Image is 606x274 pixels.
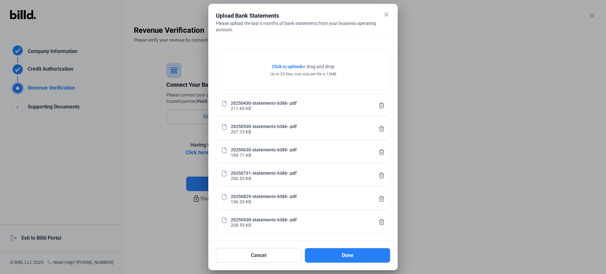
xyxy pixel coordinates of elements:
[231,217,297,222] div: 20250930-statements-6386-.pdf
[231,170,297,175] div: 20250731-statements-6386-.pdf
[231,100,297,105] div: 20250430-statements-6386-.pdf
[231,129,251,134] div: 207.23 KB
[231,147,297,152] div: 20250630-statements-6386-.pdf
[231,175,251,181] div: 200.53 KB
[305,248,390,263] button: Done
[270,71,336,77] div: Up to 20 files, max size per file is 15MB
[301,63,334,70] span: or drag and drop
[216,248,301,263] button: Cancel
[231,123,297,129] div: 20250530-statements-6386-.pdf
[231,152,251,157] div: 184.71 KB
[272,64,301,69] span: Click to upload
[231,222,251,227] div: 208.53 KB
[231,193,297,199] div: 20250829-statements-6386-.pdf
[383,11,390,18] mat-icon: close
[216,20,390,33] div: Please upload the last 6 months of bank statements from your business operating account.
[231,199,251,204] div: 196.33 KB
[231,105,251,111] div: 211.65 KB
[216,11,374,20] div: Upload Bank Statements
